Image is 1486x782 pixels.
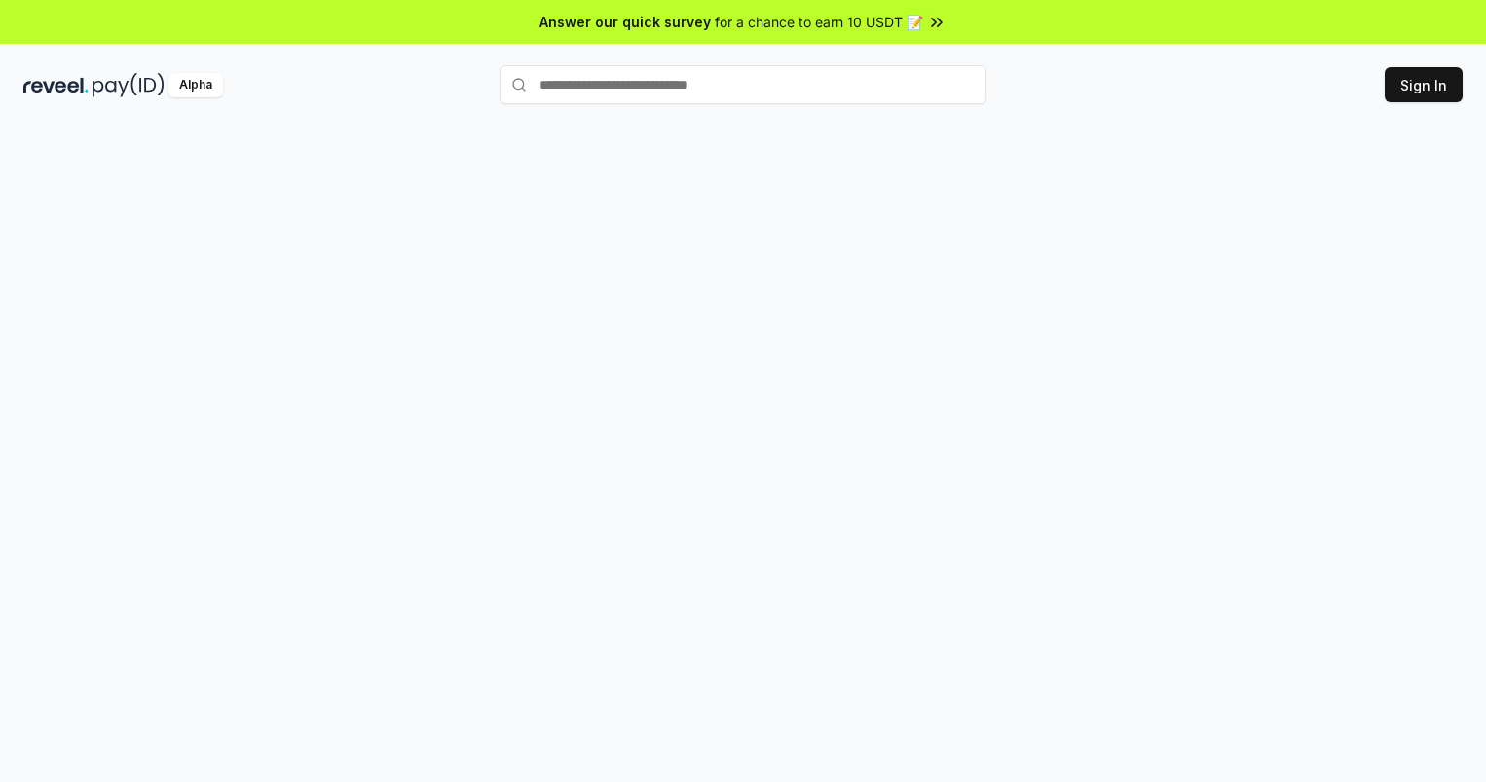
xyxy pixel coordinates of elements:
span: for a chance to earn 10 USDT 📝 [715,12,923,32]
div: Alpha [168,73,223,97]
img: pay_id [93,73,165,97]
img: reveel_dark [23,73,89,97]
button: Sign In [1385,67,1463,102]
span: Answer our quick survey [539,12,711,32]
